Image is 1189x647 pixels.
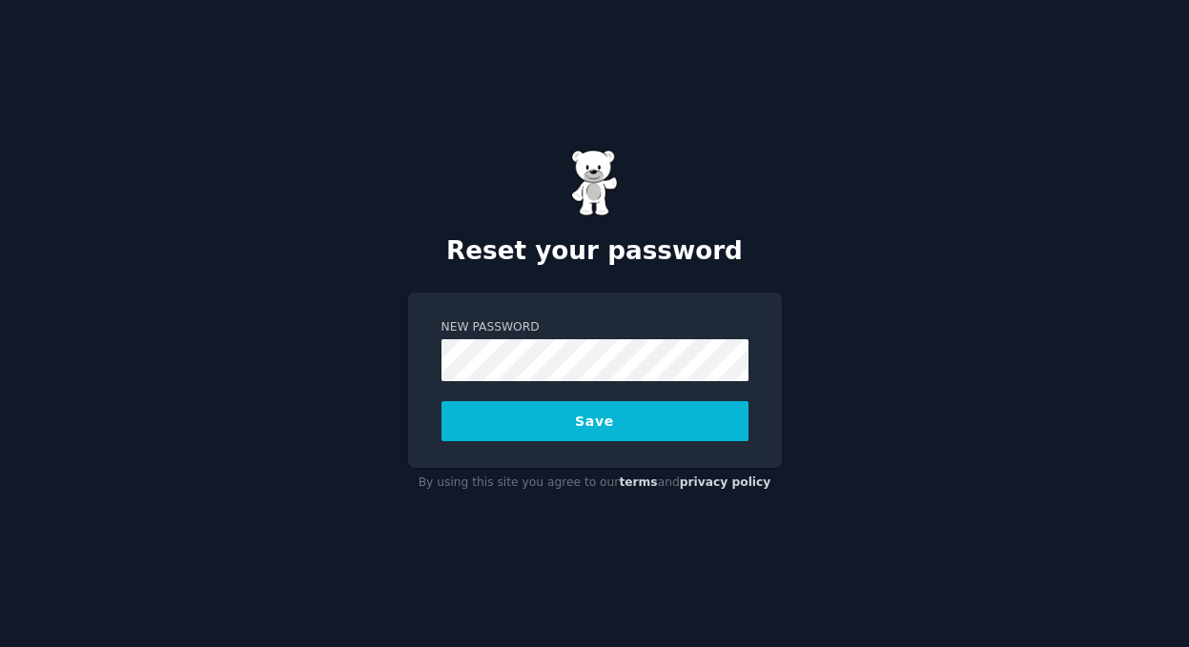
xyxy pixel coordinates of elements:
a: privacy policy [680,475,771,489]
h2: Reset your password [408,236,782,267]
div: By using this site you agree to our and [408,468,782,498]
img: Gummy Bear [571,150,619,216]
label: New Password [441,319,748,336]
button: Save [441,401,748,441]
a: terms [619,475,657,489]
